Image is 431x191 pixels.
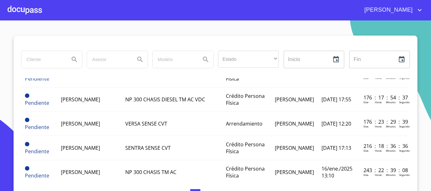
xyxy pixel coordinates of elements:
p: 216 : 18 : 36 : 36 [363,143,406,149]
p: 243 : 22 : 39 : 08 [363,167,406,174]
span: Pendiente [25,99,49,106]
button: account of current user [360,5,423,15]
span: SENTRA SENSE CVT [125,144,171,151]
p: Minutos [386,149,396,152]
p: Horas [375,100,382,104]
span: NP 300 CHASIS TM AC [125,169,176,176]
span: [PERSON_NAME] [61,169,100,176]
p: Dias [363,149,369,152]
span: [PERSON_NAME] [275,120,314,127]
p: Minutos [386,173,396,177]
input: search [153,51,196,68]
span: Crédito Persona Física [226,165,265,179]
span: [DATE] 17:13 [322,144,351,151]
span: [DATE] 17:55 [322,96,351,103]
span: [DATE] 12:20 [322,120,351,127]
span: Pendiente [25,93,29,98]
div: ​ [218,51,279,68]
span: NP 300 CHASIS DIESEL TM AC VDC [125,96,205,103]
p: 176 : 23 : 29 : 39 [363,118,406,125]
p: Segundos [399,100,411,104]
span: Pendiente [25,124,49,131]
p: Dias [363,173,369,177]
input: search [87,51,130,68]
span: [PERSON_NAME] [61,96,100,103]
p: Segundos [399,125,411,128]
span: [PERSON_NAME] [275,169,314,176]
span: Pendiente [25,142,29,146]
p: Dias [363,125,369,128]
p: Horas [375,173,382,177]
p: Segundos [399,149,411,152]
p: Horas [375,125,382,128]
span: [PERSON_NAME] [275,96,314,103]
span: 16/ene./2025 13:10 [322,165,352,179]
span: Crédito Persona Física [226,93,265,106]
button: Search [198,52,213,67]
p: Horas [375,149,382,152]
p: Segundos [399,173,411,177]
span: Arrendamiento [226,120,263,127]
span: Pendiente [25,118,29,122]
p: Minutos [386,125,396,128]
button: Search [133,52,148,67]
span: [PERSON_NAME] [275,144,314,151]
button: Search [67,52,82,67]
p: Minutos [386,100,396,104]
span: Pendiente [25,166,29,171]
span: Crédito Persona Física [226,141,265,155]
span: [PERSON_NAME] [61,144,100,151]
span: VERSA SENSE CVT [125,120,167,127]
input: search [21,51,64,68]
span: Pendiente [25,148,49,155]
p: Dias [363,100,369,104]
span: [PERSON_NAME] [360,5,416,15]
span: Pendiente [25,75,49,82]
p: 176 : 17 : 54 : 37 [363,94,406,101]
span: Pendiente [25,172,49,179]
span: [PERSON_NAME] [61,120,100,127]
